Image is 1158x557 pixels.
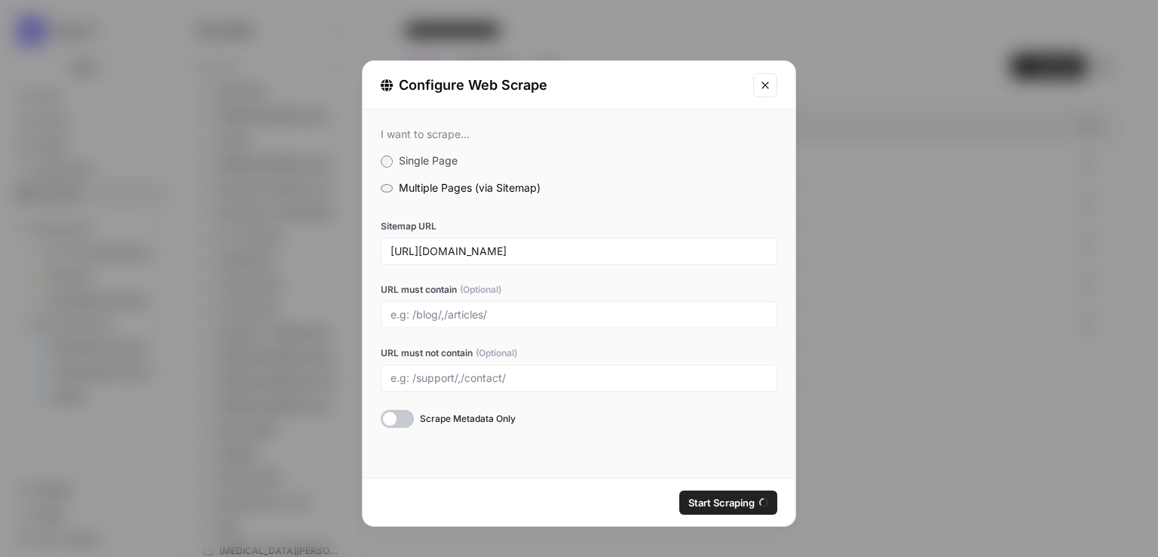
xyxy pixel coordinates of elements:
[460,283,501,297] span: (Optional)
[753,73,777,97] button: Close modal
[420,412,516,426] span: Scrape Metadata Only
[381,155,393,168] input: Single Page
[391,308,767,322] input: e.g: /blog/,/articles/
[476,346,517,360] span: (Optional)
[399,154,458,167] span: Single Page
[391,371,767,385] input: e.g: /support/,/contact/
[381,346,777,360] label: URL must not contain
[399,181,541,194] span: Multiple Pages (via Sitemap)
[381,75,744,96] div: Configure Web Scrape
[391,245,767,258] input: e.g: www.example.com/sitemap.xml
[679,491,777,515] button: Start Scraping
[381,220,777,233] label: Sitemap URL
[381,184,393,192] input: Multiple Pages (via Sitemap)
[381,283,777,297] label: URL must contain
[381,128,777,141] div: I want to scrape...
[688,495,755,510] span: Start Scraping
